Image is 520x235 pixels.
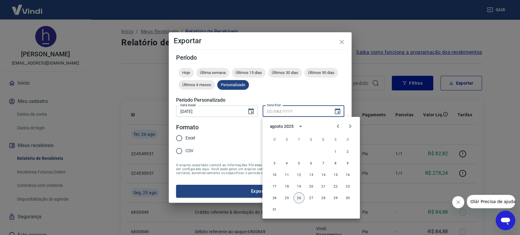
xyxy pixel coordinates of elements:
button: 31 [269,204,280,215]
legend: Formato [176,123,199,132]
span: Olá! Precisa de ajuda? [4,4,51,9]
button: 12 [293,169,304,180]
button: 19 [293,181,304,192]
span: terça-feira [293,133,304,146]
button: 24 [269,192,280,203]
button: Exportar [176,185,344,198]
button: 22 [330,181,341,192]
button: 28 [318,192,329,203]
button: 30 [342,192,353,203]
span: sexta-feira [330,133,341,146]
button: Choose date [331,105,344,118]
button: 27 [306,192,317,203]
span: Últimos 90 dias [304,70,338,75]
button: close [334,35,349,49]
button: 23 [342,181,353,192]
button: 13 [306,169,317,180]
button: 26 [293,192,304,203]
h5: Período [176,54,344,61]
button: 14 [318,169,329,180]
div: Últimos 30 dias [268,68,302,78]
button: 7 [318,158,329,169]
button: 10 [269,169,280,180]
label: Data inicial [180,103,196,107]
button: 8 [330,158,341,169]
button: 5 [293,158,304,169]
button: 1 [330,146,341,157]
h4: Exportar [174,37,347,44]
button: 2 [342,146,353,157]
input: DD/MM/YYYY [263,106,329,117]
span: sábado [342,133,353,146]
button: 9 [342,158,353,169]
button: 21 [318,181,329,192]
button: 4 [281,158,292,169]
span: Excel [186,135,195,141]
button: 18 [281,181,292,192]
span: CSV [186,148,193,154]
button: Next month [344,120,356,132]
button: 25 [281,192,292,203]
div: Hoje [179,68,194,78]
span: Últimos 15 dias [232,70,266,75]
iframe: Botão para abrir a janela de mensagens [496,211,515,230]
span: quarta-feira [306,133,317,146]
div: Personalizado [217,80,249,90]
span: segunda-feira [281,133,292,146]
button: 29 [330,192,341,203]
label: Data final [267,103,281,107]
button: 16 [342,169,353,180]
input: DD/MM/YYYY [176,106,242,117]
span: Personalizado [217,82,249,87]
span: quinta-feira [318,133,329,146]
div: agosto 2025 [270,123,293,130]
span: Últimos 30 dias [268,70,302,75]
span: Última semana [196,70,229,75]
button: 15 [330,169,341,180]
button: 3 [269,158,280,169]
span: O arquivo exportado conterá as informações filtradas na tela anterior com exceção do período que ... [176,163,344,175]
button: calendar view is open, switch to year view [295,121,306,132]
span: Hoje [179,70,194,75]
h5: Período Personalizado [176,97,344,103]
iframe: Fechar mensagem [452,196,464,208]
div: Últimos 90 dias [304,68,338,78]
button: 11 [281,169,292,180]
span: Últimos 6 meses [179,82,215,87]
div: Últimos 15 dias [232,68,266,78]
button: Choose date, selected date is 18 de ago de 2025 [245,105,257,118]
span: domingo [269,133,280,146]
button: Previous month [332,120,344,132]
button: 6 [306,158,317,169]
button: 20 [306,181,317,192]
div: Últimos 6 meses [179,80,215,90]
button: 17 [269,181,280,192]
iframe: Mensagem da empresa [467,195,515,208]
div: Última semana [196,68,229,78]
